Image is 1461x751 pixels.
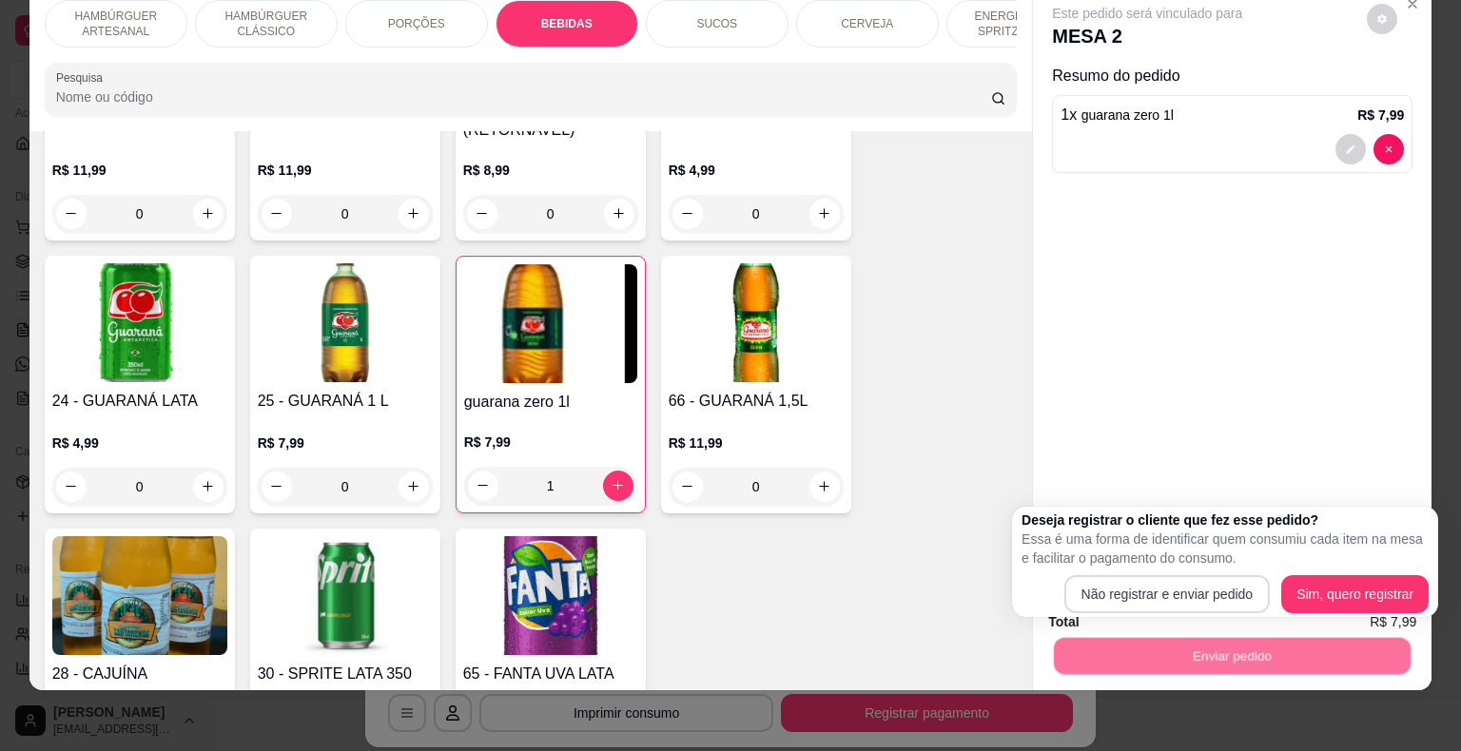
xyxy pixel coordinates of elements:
[467,199,497,229] button: decrease-product-quantity
[463,536,638,655] img: product-image
[1081,107,1174,123] span: guarana zero 1l
[258,663,433,708] h4: 30 - SPRITE LATA 350 ML
[468,471,498,501] button: decrease-product-quantity
[1281,575,1429,613] button: Sim, quero registrar
[193,199,224,229] button: increase-product-quantity
[463,663,638,708] h4: 65 - FANTA UVA LATA 350ML
[56,472,87,502] button: decrease-product-quantity
[56,69,109,86] label: Pesquisa
[604,199,634,229] button: increase-product-quantity
[696,16,737,31] p: SUCOS
[841,16,893,31] p: CERVEJA
[1052,65,1412,87] p: Resumo do pedido
[52,161,227,180] p: R$ 11,99
[1022,510,1429,530] h2: Deseja registrar o cliente que fez esse pedido?
[262,472,292,502] button: decrease-product-quantity
[1048,614,1079,629] strong: Total
[463,161,638,180] p: R$ 8,99
[464,391,637,414] h4: guarana zero 1l
[193,472,224,502] button: increase-product-quantity
[809,199,840,229] button: increase-product-quantity
[399,472,429,502] button: increase-product-quantity
[399,199,429,229] button: increase-product-quantity
[258,536,433,655] img: product-image
[541,16,593,31] p: BEBIDAS
[258,433,433,453] p: R$ 7,99
[672,472,703,502] button: decrease-product-quantity
[388,16,445,31] p: PORÇÕES
[56,87,991,106] input: Pesquisa
[464,264,637,383] img: product-image
[809,472,840,502] button: increase-product-quantity
[1373,134,1404,164] button: decrease-product-quantity
[211,9,321,39] p: HAMBÚRGUER CLÁSSICO
[669,390,844,413] h4: 66 - GUARANÁ 1,5L
[1370,611,1416,632] span: R$ 7,99
[963,9,1073,39] p: ENERGÉTICO E SPRITZ DRINK
[1367,4,1397,34] button: decrease-product-quantity
[1022,530,1429,568] p: Essa é uma forma de identificar quem consumiu cada item na mesa e facilitar o pagamento do consumo.
[1061,104,1174,126] p: 1 x
[258,263,433,382] img: product-image
[464,433,637,452] p: R$ 7,99
[56,199,87,229] button: decrease-product-quantity
[258,390,433,413] h4: 25 - GUARANÁ 1 L
[52,263,227,382] img: product-image
[603,471,633,501] button: increase-product-quantity
[672,199,703,229] button: decrease-product-quantity
[1052,4,1242,23] p: Este pedido será vinculado para
[1064,575,1271,613] button: Não registrar e enviar pedido
[669,161,844,180] p: R$ 4,99
[669,433,844,453] p: R$ 11,99
[52,536,227,655] img: product-image
[1052,23,1242,49] p: MESA 2
[1357,106,1404,125] p: R$ 7,99
[52,663,227,685] h4: 28 - CAJUÍNA
[61,9,171,39] p: HAMBÚRGUER ARTESANAL
[52,433,227,453] p: R$ 4,99
[1054,638,1411,675] button: Enviar pedido
[669,263,844,382] img: product-image
[52,390,227,413] h4: 24 - GUARANÁ LATA
[1335,134,1366,164] button: decrease-product-quantity
[258,161,433,180] p: R$ 11,99
[262,199,292,229] button: decrease-product-quantity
